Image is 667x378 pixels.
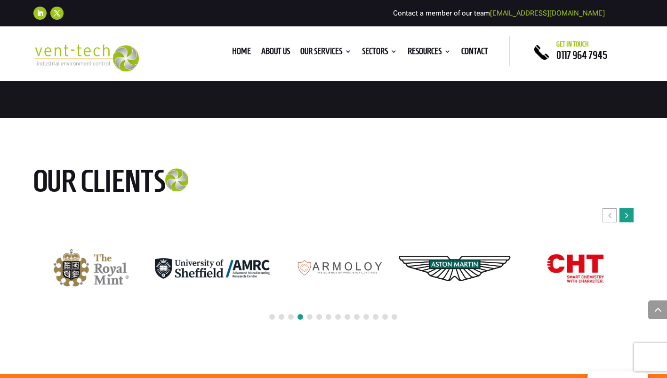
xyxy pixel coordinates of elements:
a: Follow on LinkedIn [33,7,47,20]
a: [EMAIL_ADDRESS][DOMAIN_NAME] [490,9,605,17]
h2: Our clients [33,165,236,202]
span: Get in touch [556,40,589,48]
img: 2023-09-27T08_35_16.549ZVENT-TECH---Clear-background [33,44,139,71]
div: 10 / 24 [154,258,270,279]
div: 9 / 24 [33,248,149,289]
div: Previous slide [603,208,617,222]
a: Our Services [300,48,352,58]
a: Resources [408,48,451,58]
a: 0117 964 7945 [556,49,607,61]
a: Home [232,48,251,58]
div: 13 / 24 [518,254,633,283]
a: Sectors [362,48,397,58]
a: About us [261,48,290,58]
img: Aston Martin [397,230,512,306]
div: Next slide [619,208,634,222]
img: AMRC [155,258,269,279]
img: Armoloy Logo [276,254,391,283]
div: 11 / 24 [276,254,391,283]
span: Contact a member of our team [393,9,605,17]
a: Contact [461,48,488,58]
div: 12 / 24 [397,230,512,307]
a: Follow on X [50,7,64,20]
img: The Royal Mint logo [53,249,129,288]
img: CHT [547,254,604,283]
